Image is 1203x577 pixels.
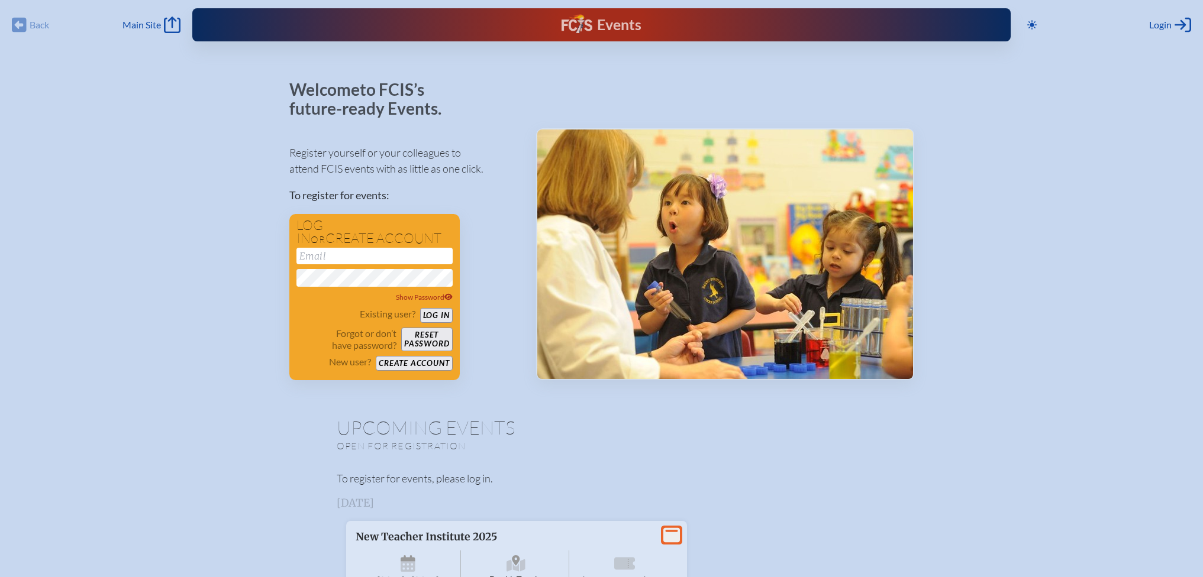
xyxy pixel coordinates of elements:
span: or [311,234,325,245]
h1: Log in create account [296,219,453,245]
p: To register for events, please log in. [337,471,867,487]
a: Main Site [122,17,180,33]
span: Show Password [396,293,453,302]
span: Login [1149,19,1172,31]
img: Events [537,129,913,379]
div: FCIS Events — Future ready [416,14,788,35]
h1: Upcoming Events [337,418,867,437]
h3: [DATE] [337,497,867,509]
span: Main Site [122,19,161,31]
button: Log in [420,308,453,323]
input: Email [296,248,453,264]
p: New user? [329,356,371,368]
button: Create account [376,356,452,371]
p: Welcome to FCIS’s future-ready Events. [289,80,455,118]
p: Register yourself or your colleagues to attend FCIS events with as little as one click. [289,145,517,177]
p: To register for events: [289,187,517,203]
p: Open for registration [337,440,649,452]
p: Existing user? [360,308,415,320]
button: Resetpassword [401,328,452,351]
span: New Teacher Institute 2025 [356,530,497,543]
p: Forgot or don’t have password? [296,328,397,351]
